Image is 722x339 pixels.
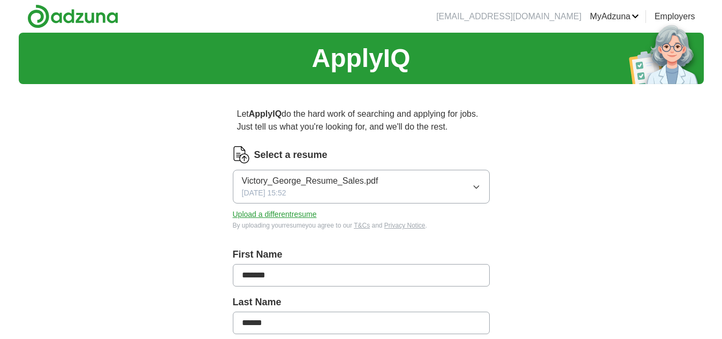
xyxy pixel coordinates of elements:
div: By uploading your resume you agree to our and . [233,221,490,230]
button: Victory_George_Resume_Sales.pdf[DATE] 15:52 [233,170,490,204]
a: Privacy Notice [384,222,425,229]
button: Upload a differentresume [233,209,317,220]
h1: ApplyIQ [311,39,410,78]
strong: ApplyIQ [249,109,282,118]
a: T&Cs [354,222,370,229]
img: CV Icon [233,146,250,163]
label: First Name [233,247,490,262]
li: [EMAIL_ADDRESS][DOMAIN_NAME] [436,10,581,23]
a: MyAdzuna [590,10,639,23]
img: Adzuna logo [27,4,118,28]
label: Select a resume [254,148,328,162]
span: Victory_George_Resume_Sales.pdf [242,175,378,187]
p: Let do the hard work of searching and applying for jobs. Just tell us what you're looking for, an... [233,103,490,138]
label: Last Name [233,295,490,310]
span: [DATE] 15:52 [242,187,286,199]
a: Employers [655,10,695,23]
